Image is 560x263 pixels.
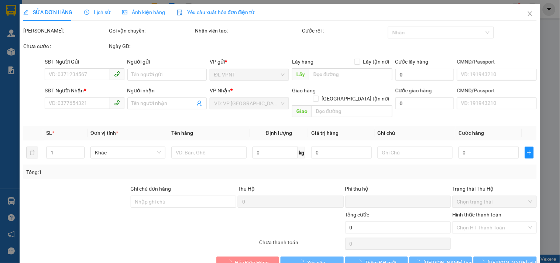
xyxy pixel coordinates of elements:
th: Ghi chú [375,126,456,140]
span: plus [525,150,533,156]
span: kg [298,147,305,158]
span: Chọn trạng thái [457,196,532,207]
div: CMND/Passport [457,58,536,66]
img: logo.jpg [9,9,46,46]
span: Giao hàng [292,88,316,93]
input: Ghi Chú [378,147,453,158]
input: VD: Bàn, Ghế [171,147,246,158]
div: [PERSON_NAME]: [23,27,107,35]
span: VP Nhận [210,88,230,93]
label: Cước lấy hàng [395,59,429,65]
span: Tổng cước [345,212,370,218]
div: Người nhận [127,86,207,95]
div: Gói vận chuyển: [109,27,193,35]
button: delete [26,147,38,158]
span: picture [122,10,127,15]
span: Yêu cầu xuất hóa đơn điện tử [177,9,255,15]
div: Trạng thái Thu Hộ [452,185,536,193]
input: Cước giao hàng [395,98,454,109]
div: Chưa thanh toán [258,238,344,251]
div: Chưa cước : [23,42,107,50]
div: Ngày GD: [109,42,193,50]
span: phone [114,100,120,106]
label: Cước giao hàng [395,88,432,93]
span: Lấy hàng [292,59,314,65]
span: Ảnh kiện hàng [122,9,165,15]
img: icon [177,10,183,16]
b: Gửi khách hàng [45,11,73,45]
label: Hình thức thanh toán [452,212,501,218]
span: [GEOGRAPHIC_DATA] tận nơi [319,95,392,103]
span: close [527,11,533,17]
span: Khác [95,147,161,158]
span: phone [114,71,120,77]
div: VP gửi [210,58,289,66]
input: Cước lấy hàng [395,69,454,81]
img: logo.jpg [80,9,98,27]
span: Giao [292,105,312,117]
label: Ghi chú đơn hàng [131,186,171,192]
div: CMND/Passport [457,86,536,95]
div: SĐT Người Gửi [45,58,124,66]
div: Phí thu hộ [345,185,451,196]
div: Người gửi [127,58,207,66]
div: SĐT Người Nhận [45,86,124,95]
button: plus [525,147,534,158]
span: Cước hàng [458,130,484,136]
input: Ghi chú đơn hàng [131,196,237,208]
div: Tổng: 1 [26,168,217,176]
li: (c) 2017 [62,35,102,44]
input: Dọc đường [312,105,392,117]
span: edit [23,10,28,15]
span: SỬA ĐƠN HÀNG [23,9,72,15]
span: Lấy [292,68,309,80]
span: Thu Hộ [238,186,255,192]
span: Tên hàng [171,130,193,136]
b: [DOMAIN_NAME] [62,28,102,34]
span: ĐL VPNT [214,69,285,80]
input: Dọc đường [309,68,392,80]
button: Close [520,4,540,24]
span: Giá trị hàng [311,130,339,136]
span: Lấy tận nơi [360,58,392,66]
b: Phúc An Express [9,48,38,95]
div: Nhân viên tạo: [195,27,301,35]
span: user-add [196,100,202,106]
span: Định lượng [266,130,292,136]
span: clock-circle [84,10,89,15]
span: SL [46,130,52,136]
span: Đơn vị tính [90,130,118,136]
span: Lịch sử [84,9,110,15]
div: Cước rồi : [302,27,386,35]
